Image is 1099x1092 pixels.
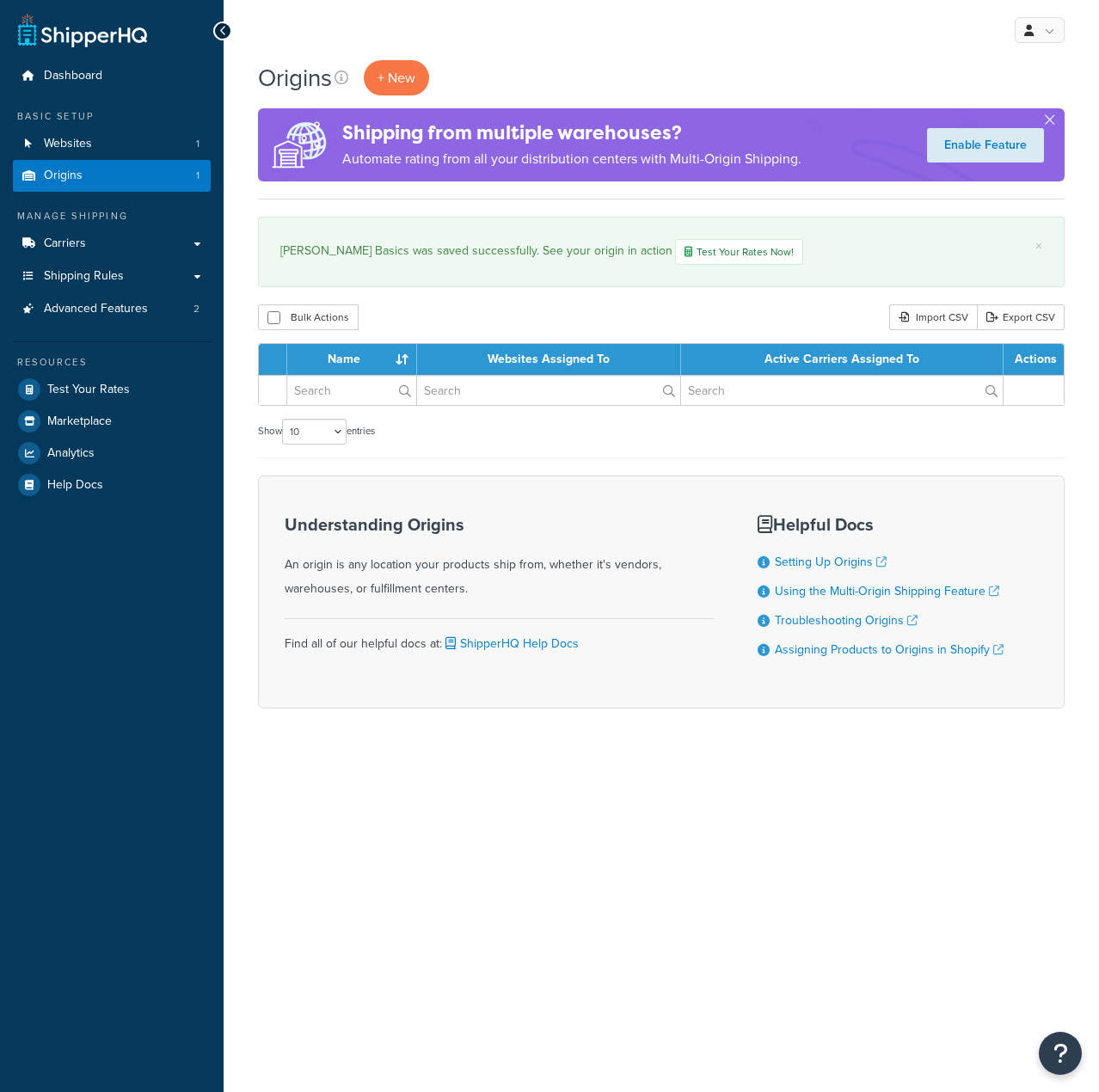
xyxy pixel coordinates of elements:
[47,414,112,429] span: Marketplace
[13,209,211,224] div: Manage Shipping
[13,293,211,325] a: Advanced Features 2
[287,344,417,375] th: Name
[47,478,103,493] span: Help Docs
[47,383,130,397] span: Test Your Rates
[1035,239,1042,253] a: ×
[442,635,579,653] a: ShipperHQ Help Docs
[13,469,211,500] a: Help Docs
[13,374,211,405] a: Test Your Rates
[681,376,1003,405] input: Search
[775,582,999,600] a: Using the Multi-Origin Shipping Feature
[675,239,803,265] a: Test Your Rates Now!
[775,641,1004,659] a: Assigning Products to Origins in Shopify
[258,419,375,445] label: Show entries
[364,60,429,95] a: + New
[417,376,680,405] input: Search
[13,438,211,469] a: Analytics
[285,515,715,534] h3: Understanding Origins
[258,108,342,181] img: ad-origins-multi-dfa493678c5a35abed25fd24b4b8a3fa3505936ce257c16c00bdefe2f3200be3.png
[287,376,416,405] input: Search
[44,236,86,251] span: Carriers
[285,618,715,656] div: Find all of our helpful docs at:
[1039,1032,1082,1075] button: Open Resource Center
[44,269,124,284] span: Shipping Rules
[13,293,211,325] li: Advanced Features
[889,304,977,330] div: Import CSV
[13,228,211,260] a: Carriers
[44,69,102,83] span: Dashboard
[13,160,211,192] a: Origins 1
[196,169,200,183] span: 1
[977,304,1065,330] a: Export CSV
[47,446,95,461] span: Analytics
[417,344,681,375] th: Websites Assigned To
[775,611,918,629] a: Troubleshooting Origins
[13,128,211,160] li: Websites
[196,137,200,151] span: 1
[258,61,332,95] h1: Origins
[13,355,211,370] div: Resources
[927,128,1044,163] a: Enable Feature
[775,553,887,571] a: Setting Up Origins
[285,515,715,601] div: An origin is any location your products ship from, whether it's vendors, warehouses, or fulfillme...
[13,60,211,92] a: Dashboard
[44,137,92,151] span: Websites
[13,406,211,437] a: Marketplace
[282,419,347,445] select: Showentries
[342,147,801,171] p: Automate rating from all your distribution centers with Multi-Origin Shipping.
[13,261,211,292] a: Shipping Rules
[758,515,1004,534] h3: Helpful Docs
[378,68,415,88] span: + New
[280,239,1042,265] div: [PERSON_NAME] Basics was saved successfully. See your origin in action
[681,344,1004,375] th: Active Carriers Assigned To
[44,302,148,316] span: Advanced Features
[342,119,801,147] h4: Shipping from multiple warehouses?
[18,13,147,47] a: ShipperHQ Home
[193,302,200,316] span: 2
[13,128,211,160] a: Websites 1
[44,169,83,183] span: Origins
[1004,344,1064,375] th: Actions
[13,160,211,192] li: Origins
[258,304,359,330] button: Bulk Actions
[13,109,211,124] div: Basic Setup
